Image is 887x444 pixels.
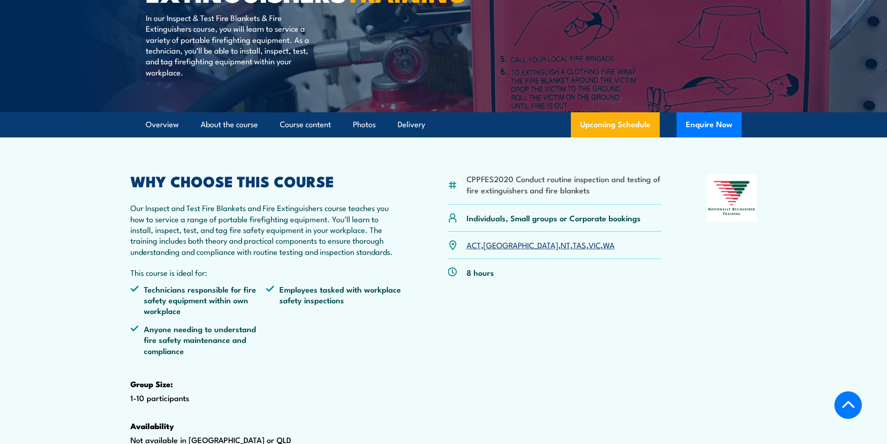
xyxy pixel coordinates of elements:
strong: Group Size: [130,378,173,390]
p: , , , , , [467,239,615,250]
a: About the course [201,112,258,137]
button: Enquire Now [677,112,742,137]
li: Anyone needing to understand fire safety maintenance and compliance [130,323,266,356]
p: In our Inspect & Test Fire Blankets & Fire Extinguishers course, you will learn to service a vari... [146,12,316,77]
a: WA [603,239,615,250]
li: Technicians responsible for fire safety equipment within own workplace [130,284,266,316]
li: Employees tasked with workplace safety inspections [266,284,402,316]
strong: Availability [130,420,174,432]
a: Delivery [398,112,425,137]
a: [GEOGRAPHIC_DATA] [483,239,558,250]
a: Course content [280,112,331,137]
li: CPPFES2020 Conduct routine inspection and testing of fire extinguishers and fire blankets [467,173,662,195]
a: VIC [589,239,601,250]
h2: WHY CHOOSE THIS COURSE [130,174,402,187]
a: Overview [146,112,179,137]
a: NT [561,239,570,250]
p: Our Inspect and Test Fire Blankets and Fire Extinguishers course teaches you how to service a ran... [130,202,402,257]
img: Nationally Recognised Training logo. [707,174,757,222]
a: ACT [467,239,481,250]
p: 8 hours [467,267,494,278]
p: Individuals, Small groups or Corporate bookings [467,212,641,223]
p: This course is ideal for: [130,267,402,278]
a: TAS [573,239,586,250]
a: Photos [353,112,376,137]
a: Upcoming Schedule [571,112,660,137]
